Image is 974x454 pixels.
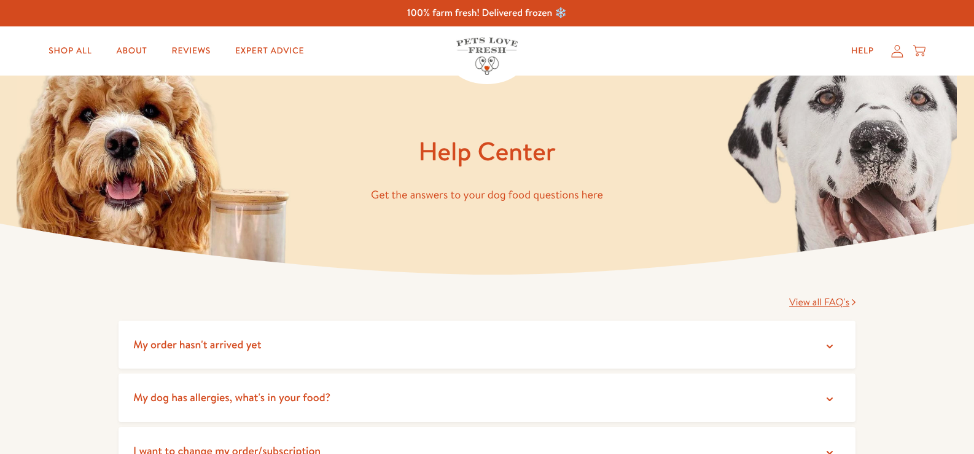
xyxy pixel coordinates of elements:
[789,295,855,309] a: View all FAQ's
[225,39,314,63] a: Expert Advice
[119,135,855,168] h1: Help Center
[39,39,101,63] a: Shop All
[456,37,518,75] img: Pets Love Fresh
[119,374,855,422] summary: My dog has allergies, what's in your food?
[106,39,157,63] a: About
[133,389,330,405] span: My dog has allergies, what's in your food?
[789,295,849,309] span: View all FAQ's
[841,39,884,63] a: Help
[119,321,855,369] summary: My order hasn't arrived yet
[133,337,262,352] span: My order hasn't arrived yet
[162,39,220,63] a: Reviews
[119,186,855,205] p: Get the answers to your dog food questions here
